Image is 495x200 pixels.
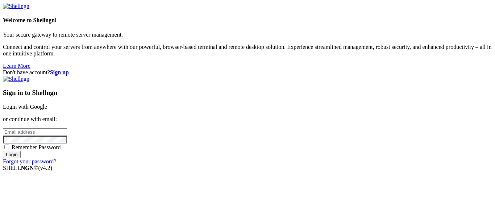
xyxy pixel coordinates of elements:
h3: Sign in to Shellngn [3,89,492,97]
p: Connect and control your servers from anywhere with our powerful, browser-based terminal and remo... [3,44,492,57]
input: Login [3,151,21,158]
b: NGN [21,165,34,171]
div: Don't have account? [3,69,492,76]
a: Sign up [50,69,69,75]
p: or continue with email: [3,116,492,122]
input: Email address [3,128,67,136]
a: Login with Google [3,104,47,110]
h4: Welcome to Shellngn! [3,17,492,24]
p: Your secure gateway to remote server management. [3,32,492,38]
span: SHELL © [3,165,52,171]
img: Shellngn [3,76,29,82]
img: Shellngn [3,3,29,9]
span: 4.2.0 [38,165,53,171]
input: Remember Password [4,145,9,149]
span: Remember Password [12,144,61,150]
a: Learn More [3,63,30,69]
a: Forgot your password? [3,158,56,164]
